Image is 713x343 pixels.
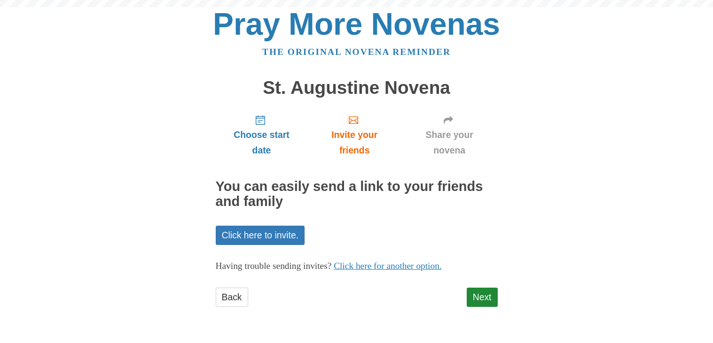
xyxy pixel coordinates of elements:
span: Share your novena [411,127,488,158]
a: Pray More Novenas [213,7,500,41]
span: Choose start date [225,127,298,158]
a: Share your novena [401,107,498,163]
a: Click here to invite. [216,226,305,245]
a: Next [467,288,498,307]
span: Invite your friends [317,127,392,158]
a: Invite your friends [307,107,401,163]
a: Back [216,288,248,307]
span: Having trouble sending invites? [216,261,332,271]
a: Choose start date [216,107,308,163]
h1: St. Augustine Novena [216,78,498,98]
a: Click here for another option. [334,261,442,271]
a: The original novena reminder [262,47,451,57]
h2: You can easily send a link to your friends and family [216,179,498,209]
